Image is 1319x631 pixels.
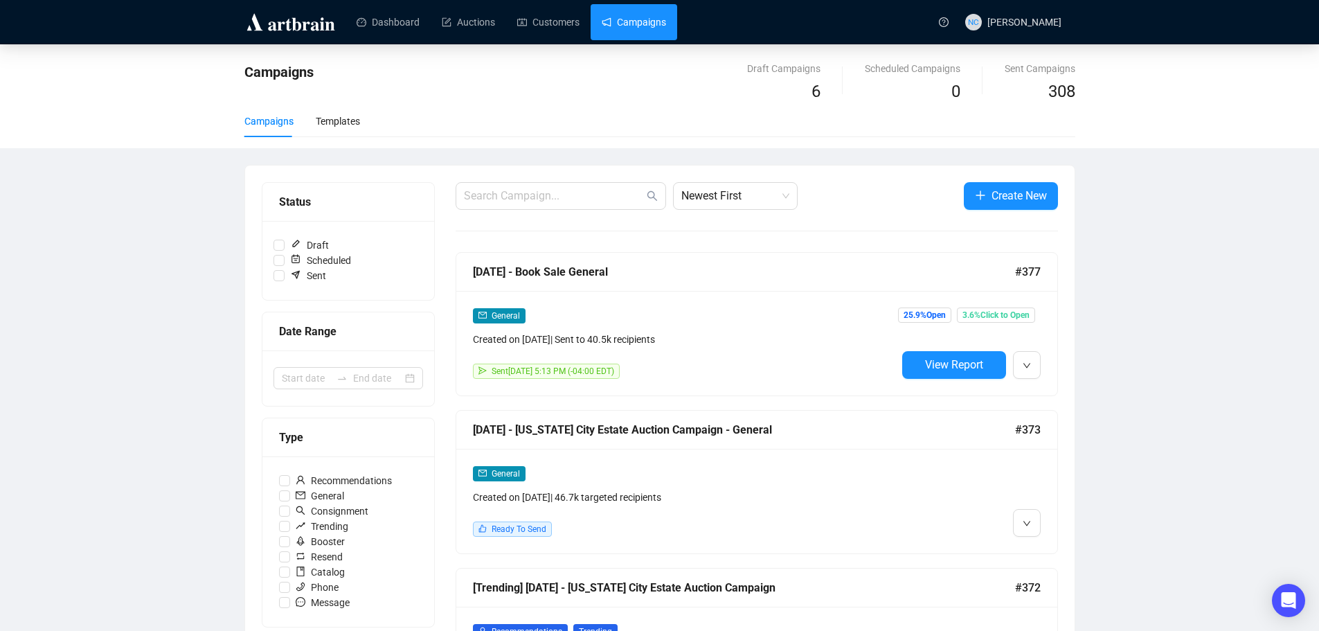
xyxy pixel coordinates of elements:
span: Recommendations [290,473,397,488]
span: down [1023,519,1031,528]
div: Status [279,193,418,211]
span: like [478,524,487,533]
span: Draft [285,238,334,253]
span: Booster [290,534,350,549]
span: to [337,373,348,384]
span: mail [296,490,305,500]
input: Start date [282,371,331,386]
span: send [478,366,487,375]
span: General [290,488,350,504]
span: swap-right [337,373,348,384]
span: Phone [290,580,344,595]
div: [DATE] - Book Sale General [473,263,1015,281]
span: question-circle [939,17,949,27]
span: Sent [285,268,332,283]
span: 308 [1048,82,1075,101]
span: NC [968,15,979,28]
div: Templates [316,114,360,129]
span: View Report [925,358,983,371]
span: user [296,475,305,485]
span: [PERSON_NAME] [987,17,1061,28]
input: Search Campaign... [464,188,644,204]
div: Campaigns [244,114,294,129]
span: #377 [1015,263,1041,281]
span: plus [975,190,986,201]
a: Campaigns [602,4,666,40]
span: General [492,469,520,479]
a: Dashboard [357,4,420,40]
div: [DATE] - [US_STATE] City Estate Auction Campaign - General [473,421,1015,438]
span: #372 [1015,579,1041,596]
div: Type [279,429,418,446]
a: [DATE] - [US_STATE] City Estate Auction Campaign - General#373mailGeneralCreated on [DATE]| 46.7k... [456,410,1058,554]
div: [Trending] [DATE] - [US_STATE] City Estate Auction Campaign [473,579,1015,596]
span: General [492,311,520,321]
span: #373 [1015,421,1041,438]
span: 25.9% Open [898,308,951,323]
span: Scheduled [285,253,357,268]
a: Auctions [442,4,495,40]
div: Created on [DATE] | 46.7k targeted recipients [473,490,897,505]
span: Sent [DATE] 5:13 PM (-04:00 EDT) [492,366,614,376]
div: Scheduled Campaigns [865,61,960,76]
span: search [296,506,305,515]
div: Open Intercom Messenger [1272,584,1305,617]
span: retweet [296,551,305,561]
span: Catalog [290,565,350,580]
span: Newest First [681,183,789,209]
span: Consignment [290,504,374,519]
span: Campaigns [244,64,314,80]
span: rise [296,521,305,531]
span: search [647,190,658,202]
span: Trending [290,519,354,534]
span: Resend [290,549,348,565]
button: View Report [902,351,1006,379]
div: Sent Campaigns [1005,61,1075,76]
a: Customers [517,4,580,40]
span: mail [478,469,487,477]
span: Ready To Send [492,524,546,534]
span: book [296,567,305,576]
button: Create New [964,182,1058,210]
span: phone [296,582,305,592]
span: Message [290,595,355,610]
span: rocket [296,536,305,546]
div: Date Range [279,323,418,340]
span: 6 [811,82,820,101]
span: 3.6% Click to Open [957,308,1035,323]
span: down [1023,362,1031,370]
a: [DATE] - Book Sale General#377mailGeneralCreated on [DATE]| Sent to 40.5k recipientssendSent[DATE... [456,252,1058,396]
input: End date [353,371,402,386]
span: mail [478,311,487,319]
span: 0 [951,82,960,101]
div: Created on [DATE] | Sent to 40.5k recipients [473,332,897,347]
span: Create New [992,187,1047,204]
img: logo [244,11,337,33]
span: message [296,597,305,607]
div: Draft Campaigns [747,61,820,76]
